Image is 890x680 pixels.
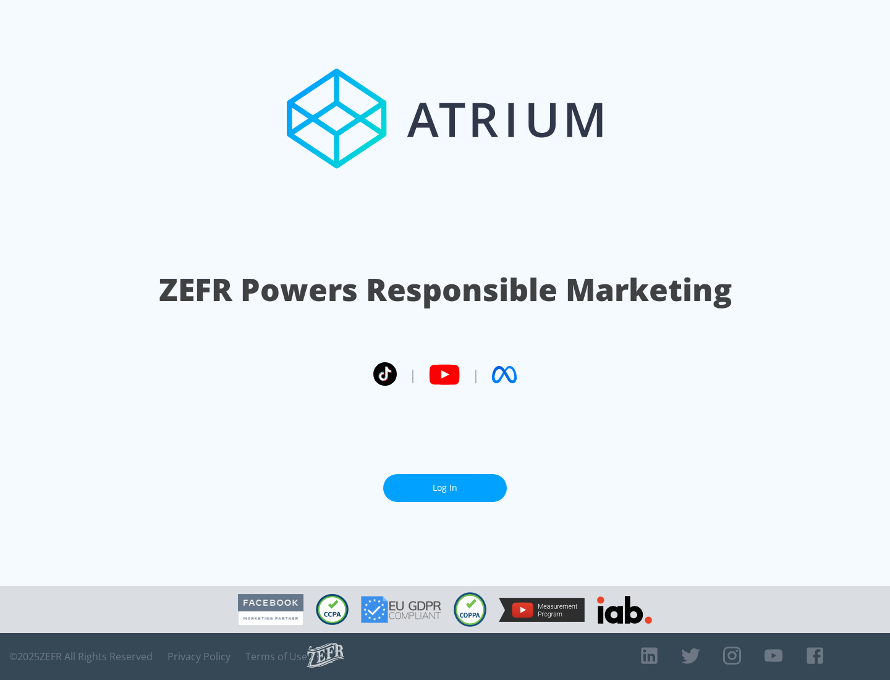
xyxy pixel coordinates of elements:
img: COPPA Compliant [454,592,486,627]
img: Facebook Marketing Partner [238,594,303,626]
img: GDPR Compliant [361,596,441,623]
img: IAB [597,596,652,624]
h1: ZEFR Powers Responsible Marketing [159,268,732,311]
span: | [409,365,417,384]
span: © 2025 ZEFR All Rights Reserved [9,650,153,663]
a: Privacy Policy [167,650,231,663]
span: | [472,365,480,384]
a: Terms of Use [245,650,307,663]
img: CCPA Compliant [316,594,349,625]
a: Log In [383,474,507,502]
img: YouTube Measurement Program [499,598,585,622]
